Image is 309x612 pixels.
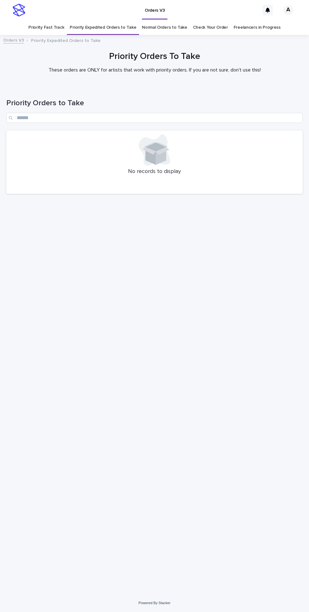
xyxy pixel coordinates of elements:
[6,113,303,123] input: Search
[138,601,170,605] a: Powered By Stacker
[142,20,187,35] a: Normal Orders to Take
[193,20,228,35] a: Check Your Order
[6,51,303,62] h1: Priority Orders To Take
[28,67,281,73] p: These orders are ONLY for artists that work with priority orders. If you are not sure, don't use ...
[234,20,281,35] a: Freelancers in Progress
[13,4,25,16] img: stacker-logo-s-only.png
[3,36,24,43] a: Orders V3
[28,20,64,35] a: Priority Fast Track
[10,168,299,175] p: No records to display
[70,20,136,35] a: Priority Expedited Orders to Take
[283,5,293,15] div: A
[31,37,101,43] p: Priority Expedited Orders to Take
[6,99,303,108] h1: Priority Orders to Take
